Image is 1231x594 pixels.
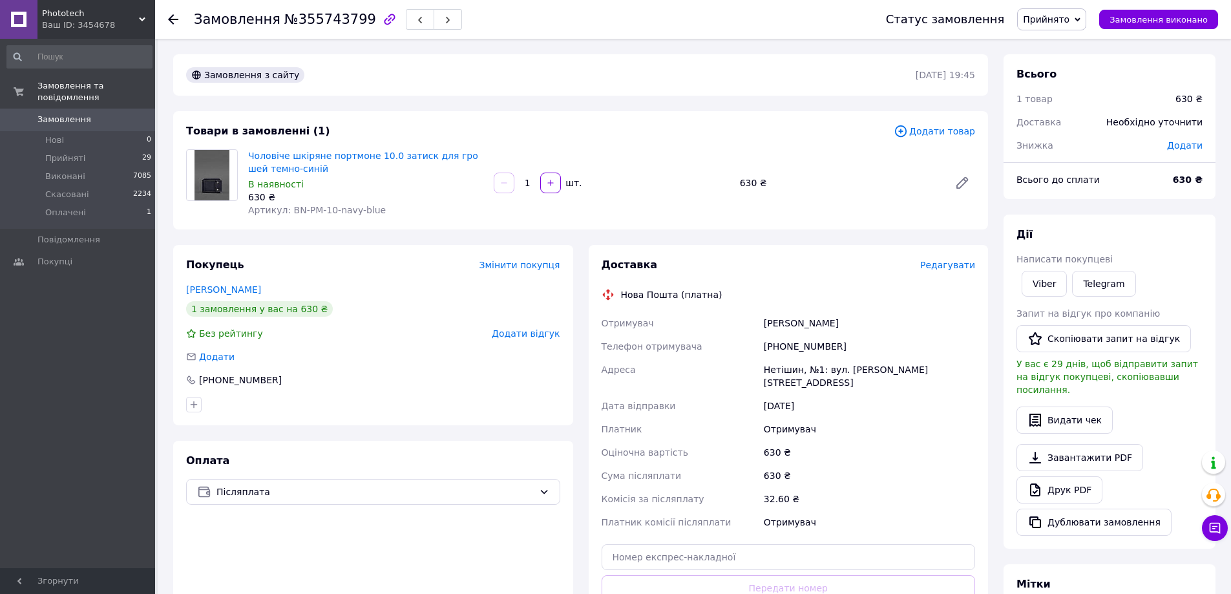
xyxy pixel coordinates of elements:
[248,205,386,215] span: Артикул: BN-PM-10-navy-blue
[216,485,534,499] span: Післяплата
[168,13,178,26] div: Повернутися назад
[147,134,151,146] span: 0
[761,464,978,487] div: 630 ₴
[1099,108,1210,136] div: Необхідно уточнити
[602,544,976,570] input: Номер експрес-накладної
[186,284,261,295] a: [PERSON_NAME]
[1023,14,1069,25] span: Прийнято
[602,494,704,504] span: Комісія за післяплату
[186,125,330,137] span: Товари в замовленні (1)
[6,45,153,69] input: Пошук
[1016,444,1143,471] a: Завантажити PDF
[186,454,229,467] span: Оплата
[45,189,89,200] span: Скасовані
[1175,92,1203,105] div: 630 ₴
[761,511,978,534] div: Отримувач
[1016,407,1113,434] button: Видати чек
[602,259,658,271] span: Доставка
[248,151,478,174] a: Чоловіче шкіряне портмоне 10.0 затиск для грошей темно-синій
[1173,175,1203,185] b: 630 ₴
[42,8,139,19] span: Phototech
[602,517,731,527] span: Платник комісії післяплати
[1016,140,1053,151] span: Знижка
[1016,117,1061,127] span: Доставка
[1016,175,1100,185] span: Всього до сплати
[1016,509,1172,536] button: Дублювати замовлення
[761,335,978,358] div: [PHONE_NUMBER]
[186,259,244,271] span: Покупець
[37,114,91,125] span: Замовлення
[248,191,483,204] div: 630 ₴
[602,318,654,328] span: Отримувач
[761,358,978,394] div: Нетішин, №1: вул. [PERSON_NAME][STREET_ADDRESS]
[42,19,155,31] div: Ваш ID: 3454678
[602,471,682,481] span: Сума післяплати
[142,153,151,164] span: 29
[602,401,676,411] span: Дата відправки
[186,301,333,317] div: 1 замовлення у вас на 630 ₴
[45,153,85,164] span: Прийняті
[284,12,376,27] span: №355743799
[916,70,975,80] time: [DATE] 19:45
[1016,359,1198,395] span: У вас є 29 днів, щоб відправити запит на відгук покупцеві, скопіювавши посилання.
[761,312,978,335] div: [PERSON_NAME]
[198,374,283,387] div: [PHONE_NUMBER]
[479,260,560,270] span: Змінити покупця
[1099,10,1218,29] button: Замовлення виконано
[761,487,978,511] div: 32.60 ₴
[920,260,975,270] span: Редагувати
[1016,325,1191,352] button: Скопіювати запит на відгук
[562,176,583,189] div: шт.
[37,80,155,103] span: Замовлення та повідомлення
[1202,515,1228,541] button: Чат з покупцем
[45,134,64,146] span: Нові
[761,418,978,441] div: Отримувач
[949,170,975,196] a: Редагувати
[199,352,235,362] span: Додати
[194,12,280,27] span: Замовлення
[147,207,151,218] span: 1
[1167,140,1203,151] span: Додати
[1022,271,1067,297] a: Viber
[761,441,978,464] div: 630 ₴
[1016,254,1113,264] span: Написати покупцеві
[1072,271,1135,297] a: Telegram
[602,424,642,434] span: Платник
[1016,476,1102,504] a: Друк PDF
[886,13,1005,26] div: Статус замовлення
[618,288,726,301] div: Нова Пошта (платна)
[1110,15,1208,25] span: Замовлення виконано
[1016,308,1160,319] span: Запит на відгук про компанію
[492,328,560,339] span: Додати відгук
[1016,578,1051,590] span: Мітки
[45,171,85,182] span: Виконані
[195,150,229,200] img: Чоловіче шкіряне портмоне 10.0 затиск для грошей темно-синій
[735,174,944,192] div: 630 ₴
[602,365,636,375] span: Адреса
[761,394,978,418] div: [DATE]
[199,328,263,339] span: Без рейтингу
[602,447,688,458] span: Оціночна вартість
[37,256,72,268] span: Покупці
[1016,228,1033,240] span: Дії
[602,341,702,352] span: Телефон отримувача
[894,124,975,138] span: Додати товар
[37,234,100,246] span: Повідомлення
[133,171,151,182] span: 7085
[45,207,86,218] span: Оплачені
[1016,94,1053,104] span: 1 товар
[248,179,304,189] span: В наявності
[1016,68,1057,80] span: Всього
[133,189,151,200] span: 2234
[186,67,304,83] div: Замовлення з сайту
